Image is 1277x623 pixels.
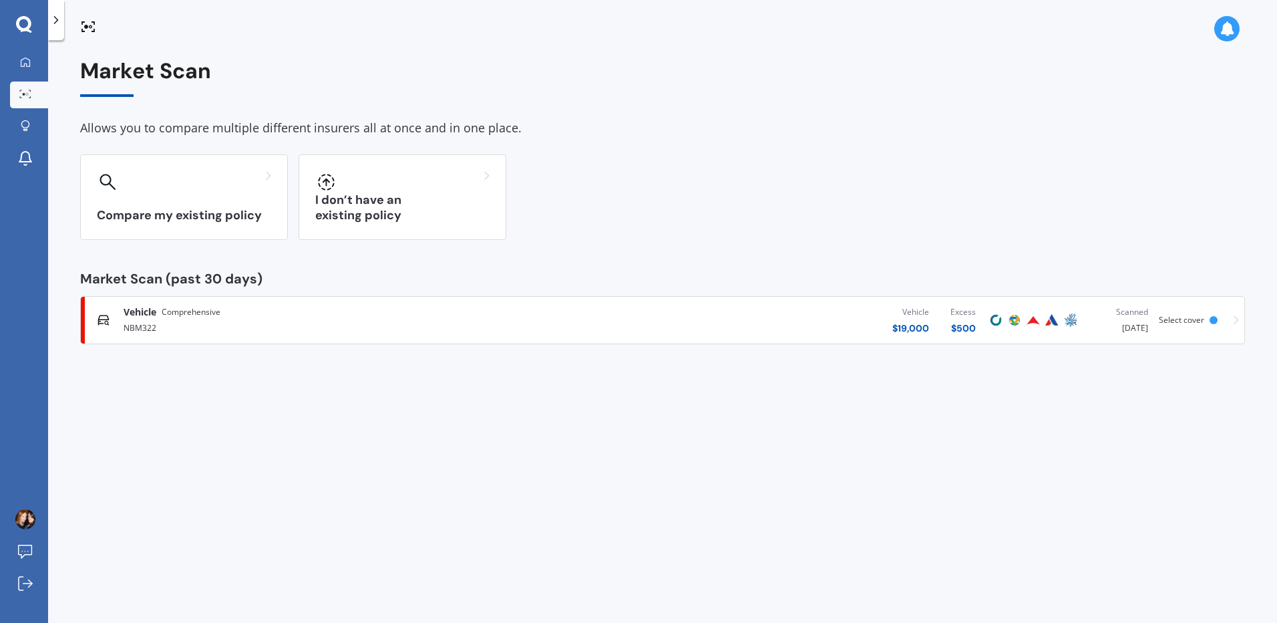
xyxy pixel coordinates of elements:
h3: I don’t have an existing policy [315,193,490,223]
h3: Compare my existing policy [97,208,271,223]
span: Vehicle [124,305,156,319]
img: Autosure [1044,312,1060,328]
div: Allows you to compare multiple different insurers all at once and in one place. [80,118,1245,138]
div: [DATE] [1091,305,1148,335]
div: NBM322 [124,319,542,335]
span: Select cover [1159,314,1204,326]
div: Excess [950,305,976,319]
div: Market Scan [80,59,1245,97]
img: Provident [1025,312,1041,328]
img: Protecta [1007,312,1023,328]
img: AMP [1063,312,1079,328]
img: Cove [988,312,1004,328]
span: Comprehensive [162,305,220,319]
div: $ 19,000 [892,322,929,335]
a: VehicleComprehensiveNBM322Vehicle$19,000Excess$500CoveProtectaProvidentAutosureAMPScanned[DATE]Se... [80,296,1245,344]
div: Market Scan (past 30 days) [80,272,1245,285]
div: Scanned [1091,305,1148,319]
div: Vehicle [892,305,929,319]
img: ACg8ocKIsIFtZKNnvpPT9a02FKB0wBQ9yKHCK_CJKHbKrcl7BAhYVCI=s96-c [15,509,35,529]
div: $ 500 [950,322,976,335]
